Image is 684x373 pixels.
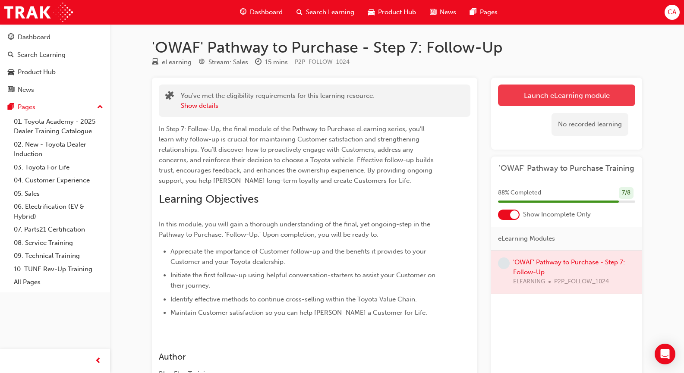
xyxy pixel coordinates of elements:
div: 15 mins [265,57,288,67]
button: DashboardSearch LearningProduct HubNews [3,28,107,99]
span: car-icon [368,7,375,18]
div: Duration [255,57,288,68]
div: 7 / 8 [619,187,634,199]
a: pages-iconPages [463,3,504,21]
a: Launch eLearning module [498,85,635,106]
span: car-icon [8,69,14,76]
span: eLearning Modules [498,234,555,244]
div: Type [152,57,192,68]
span: clock-icon [255,59,262,66]
span: pages-icon [8,103,14,111]
span: pages-icon [470,7,476,18]
span: News [440,7,456,17]
span: Search Learning [306,7,354,17]
a: 08. Service Training [10,236,107,250]
span: news-icon [430,7,436,18]
div: Stream: Sales [208,57,248,67]
h3: Author [159,352,439,362]
span: search-icon [296,7,303,18]
a: 07. Parts21 Certification [10,223,107,236]
span: news-icon [8,86,14,94]
a: guage-iconDashboard [233,3,290,21]
span: Show Incomplete Only [523,210,591,219]
span: guage-icon [240,7,246,18]
div: Open Intercom Messenger [655,344,675,364]
span: In Step 7: Follow-Up, the final module of the Pathway to Purchase eLearning series, you’ll learn ... [159,125,435,185]
a: 09. Technical Training [10,249,107,263]
span: 88 % Completed [498,188,541,198]
div: News [18,85,34,95]
a: News [3,82,107,98]
a: 01. Toyota Academy - 2025 Dealer Training Catalogue [10,115,107,138]
div: No recorded learning [552,113,628,136]
span: CA [668,7,676,17]
a: 02. New - Toyota Dealer Induction [10,138,107,161]
span: Learning resource code [295,58,350,66]
span: Learning Objectives [159,192,258,206]
a: 05. Sales [10,187,107,201]
button: Pages [3,99,107,115]
h1: 'OWAF' Pathway to Purchase - Step 7: Follow-Up [152,38,642,57]
a: search-iconSearch Learning [290,3,361,21]
a: 06. Electrification (EV & Hybrid) [10,200,107,223]
div: eLearning [162,57,192,67]
button: CA [665,5,680,20]
span: Identify effective methods to continue cross-selling within the Toyota Value Chain. [170,295,417,303]
span: Maintain Customer satisfaction so you can help [PERSON_NAME] a Customer for Life. [170,309,427,317]
a: news-iconNews [423,3,463,21]
div: Stream [199,57,248,68]
a: Product Hub [3,64,107,80]
span: Initiate the first follow-up using helpful conversation-starters to assist your Customer on their... [170,271,437,289]
a: Search Learning [3,47,107,63]
a: 03. Toyota For Life [10,161,107,174]
a: 'OWAF' Pathway to Purchase Training [498,163,635,173]
span: In this module, you will gain a thorough understanding of the final, yet ongoing-step in the Path... [159,220,432,238]
span: puzzle-icon [165,92,174,102]
a: All Pages [10,276,107,289]
span: Product Hub [378,7,416,17]
span: search-icon [8,51,14,59]
span: target-icon [199,59,205,66]
span: Appreciate the importance of Customer follow-up and the benefits it provides to your Customer and... [170,248,428,266]
a: car-iconProduct Hub [361,3,423,21]
a: Dashboard [3,29,107,45]
a: 10. TUNE Rev-Up Training [10,263,107,276]
button: Show details [181,101,218,111]
div: You've met the eligibility requirements for this learning resource. [181,91,375,110]
span: learningRecordVerb_NONE-icon [498,257,510,269]
span: guage-icon [8,34,14,41]
a: 04. Customer Experience [10,174,107,187]
span: Dashboard [250,7,283,17]
span: Pages [480,7,498,17]
div: Search Learning [17,50,66,60]
div: Product Hub [18,67,56,77]
div: Pages [18,102,35,112]
span: learningResourceType_ELEARNING-icon [152,59,158,66]
div: Dashboard [18,32,50,42]
img: Trak [4,3,73,22]
span: up-icon [97,102,103,113]
span: prev-icon [95,356,101,367]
